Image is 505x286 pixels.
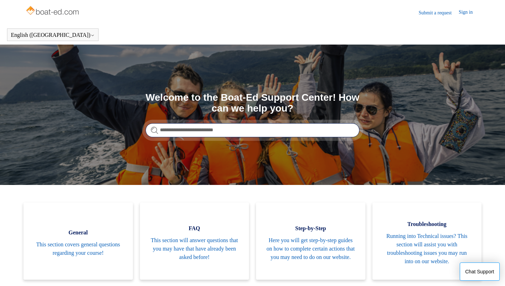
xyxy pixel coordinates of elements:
span: FAQ [150,224,239,233]
span: This section will answer questions that you may have that have already been asked before! [150,236,239,261]
span: Step-by-Step [267,224,355,233]
a: General This section covers general questions regarding your course! [23,202,133,280]
img: Boat-Ed Help Center home page [25,4,81,18]
a: Submit a request [419,9,459,16]
input: Search [146,123,359,137]
a: Troubleshooting Running into Technical issues? This section will assist you with troubleshooting ... [372,202,482,280]
button: English ([GEOGRAPHIC_DATA]) [11,32,95,38]
button: Chat Support [460,262,500,281]
span: Here you will get step-by-step guides on how to complete certain actions that you may need to do ... [267,236,355,261]
a: FAQ This section will answer questions that you may have that have already been asked before! [140,202,249,280]
a: Step-by-Step Here you will get step-by-step guides on how to complete certain actions that you ma... [256,202,365,280]
span: Running into Technical issues? This section will assist you with troubleshooting issues you may r... [383,232,471,266]
span: General [34,228,122,237]
a: Sign in [459,8,480,17]
span: This section covers general questions regarding your course! [34,240,122,257]
h1: Welcome to the Boat-Ed Support Center! How can we help you? [146,92,359,114]
span: Troubleshooting [383,220,471,228]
